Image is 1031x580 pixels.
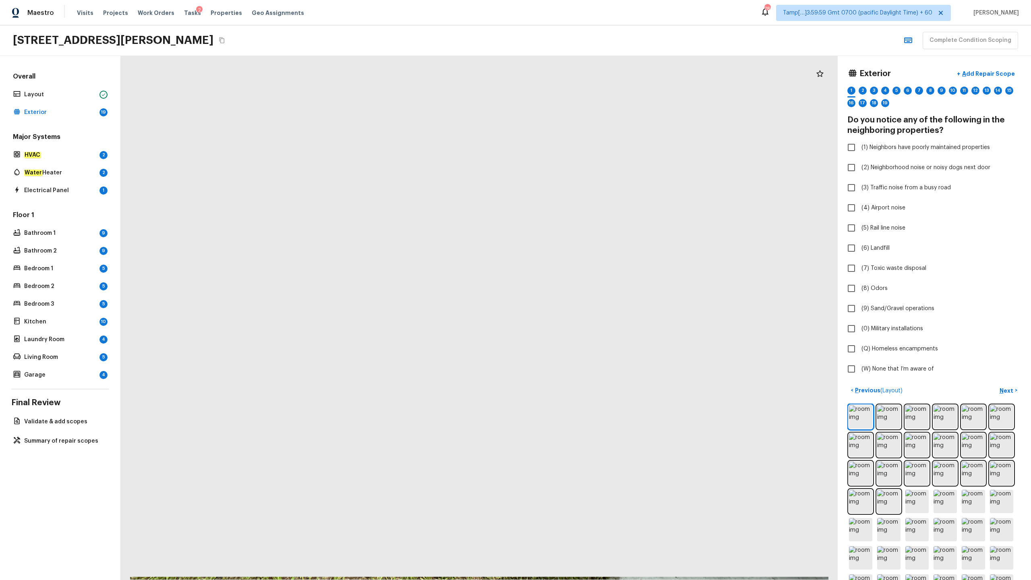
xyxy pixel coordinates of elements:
[859,99,867,107] div: 17
[99,265,108,273] div: 5
[905,546,929,570] img: room img
[783,9,932,17] span: Tamp[…]3:59:59 Gmt 0700 (pacific Daylight Time) + 60
[24,186,96,195] p: Electrical Panel
[962,462,985,485] img: room img
[990,518,1013,541] img: room img
[949,87,957,95] div: 10
[950,66,1021,82] button: +Add Repair Scope
[99,371,108,379] div: 4
[960,87,968,95] div: 11
[196,6,203,14] div: 2
[77,9,93,17] span: Visits
[853,386,903,395] p: Previous
[861,264,926,272] span: (7) Toxic waste disposal
[970,9,1019,17] span: [PERSON_NAME]
[849,433,872,457] img: room img
[24,282,96,290] p: Bedroom 2
[24,91,96,99] p: Layout
[24,108,96,116] p: Exterior
[962,546,985,570] img: room img
[934,462,957,485] img: room img
[861,304,934,313] span: (9) Sand/Gravel operations
[764,5,770,13] div: 786
[877,518,901,541] img: room img
[938,87,946,95] div: 9
[103,9,128,17] span: Projects
[877,405,901,429] img: room img
[99,186,108,195] div: 1
[926,87,934,95] div: 8
[24,336,96,344] p: Laundry Room
[892,87,901,95] div: 5
[24,170,42,176] em: Water
[905,405,929,429] img: room img
[877,546,901,570] img: room img
[881,87,889,95] div: 4
[996,384,1021,397] button: Next>
[994,87,1002,95] div: 14
[905,462,929,485] img: room img
[138,9,174,17] span: Work Orders
[905,433,929,457] img: room img
[861,244,890,252] span: (6) Landfill
[861,325,923,333] span: (0) Military installations
[861,164,990,172] span: (2) Neighborhood noise or noisy dogs next door
[11,398,109,408] h4: Final Review
[859,68,891,79] h4: Exterior
[990,462,1013,485] img: room img
[24,418,104,426] p: Validate & add scopes
[849,462,872,485] img: room img
[905,490,929,513] img: room img
[11,211,109,221] h5: Floor 1
[861,365,934,373] span: (W) None that I’m aware of
[27,9,54,17] span: Maestro
[904,87,912,95] div: 6
[24,247,96,255] p: Bathroom 2
[962,405,985,429] img: room img
[990,546,1013,570] img: room img
[24,152,41,158] em: HVAC
[11,133,109,143] h5: Major Systems
[962,490,985,513] img: room img
[881,99,889,107] div: 19
[24,300,96,308] p: Bedroom 3
[990,405,1013,429] img: room img
[990,433,1013,457] img: room img
[847,99,855,107] div: 16
[934,433,957,457] img: room img
[934,518,957,541] img: room img
[99,108,108,116] div: 19
[99,229,108,237] div: 9
[961,70,1015,78] p: Add Repair Scope
[905,518,929,541] img: room img
[24,229,96,237] p: Bathroom 1
[861,184,951,192] span: (3) Traffic noise from a busy road
[24,169,96,177] p: Heater
[217,35,227,46] button: Copy Address
[877,462,901,485] img: room img
[99,169,108,177] div: 2
[962,433,985,457] img: room img
[962,518,985,541] img: room img
[99,353,108,361] div: 5
[13,33,213,48] h2: [STREET_ADDRESS][PERSON_NAME]
[849,405,872,429] img: room img
[99,318,108,326] div: 10
[861,143,990,151] span: (1) Neighbors have poorly maintained properties
[11,72,109,83] h5: Overall
[861,284,888,292] span: (8) Odors
[849,546,872,570] img: room img
[971,87,979,95] div: 12
[1005,87,1013,95] div: 15
[861,204,905,212] span: (4) Airport noise
[870,99,878,107] div: 18
[847,384,906,397] button: <Previous(Layout)
[861,345,938,353] span: (Q) Homeless encampments
[1000,387,1015,395] p: Next
[877,490,901,513] img: room img
[24,265,96,273] p: Bedroom 1
[983,87,991,95] div: 13
[870,87,878,95] div: 3
[990,490,1013,513] img: room img
[847,115,1021,136] h4: Do you notice any of the following in the neighboring properties?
